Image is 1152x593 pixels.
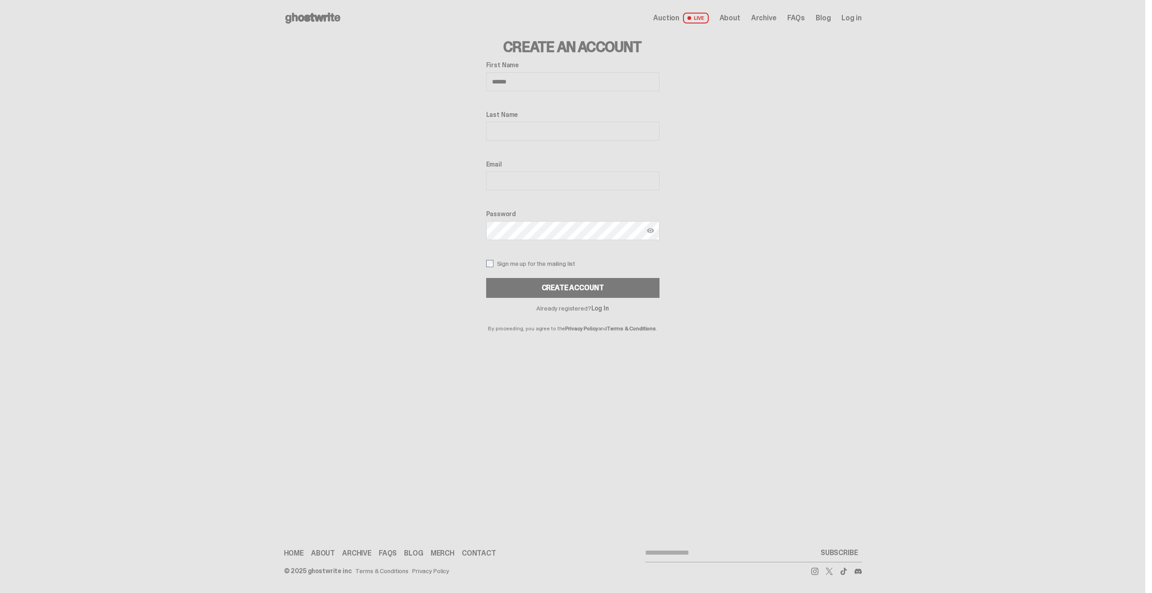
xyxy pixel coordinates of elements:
button: SUBSCRIBE [817,544,862,562]
a: FAQs [787,14,805,22]
a: Privacy Policy [412,568,449,574]
a: Terms & Conditions [355,568,409,574]
a: Archive [342,550,372,557]
a: Log In [591,304,609,312]
a: About [311,550,335,557]
button: Create Account [486,278,660,298]
p: Already registered? [486,305,660,311]
a: Privacy Policy [565,325,598,332]
label: Email [486,161,660,168]
a: Blog [404,550,423,557]
span: Auction [653,14,679,22]
a: Log in [841,14,861,22]
label: Last Name [486,111,660,118]
h3: Create an Account [486,40,660,54]
a: About [720,14,740,22]
label: Sign me up for the mailing list [486,260,660,267]
input: Sign me up for the mailing list [486,260,493,267]
a: Auction LIVE [653,13,708,23]
a: Contact [462,550,496,557]
img: Show password [647,227,654,234]
a: Blog [816,14,831,22]
a: FAQs [379,550,397,557]
a: Merch [431,550,455,557]
div: Create Account [542,284,604,292]
span: LIVE [683,13,709,23]
div: © 2025 ghostwrite inc [284,568,352,574]
label: First Name [486,61,660,69]
p: By proceeding, you agree to the and . [486,311,660,331]
label: Password [486,210,660,218]
a: Home [284,550,304,557]
a: Archive [751,14,776,22]
a: Terms & Conditions [607,325,656,332]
